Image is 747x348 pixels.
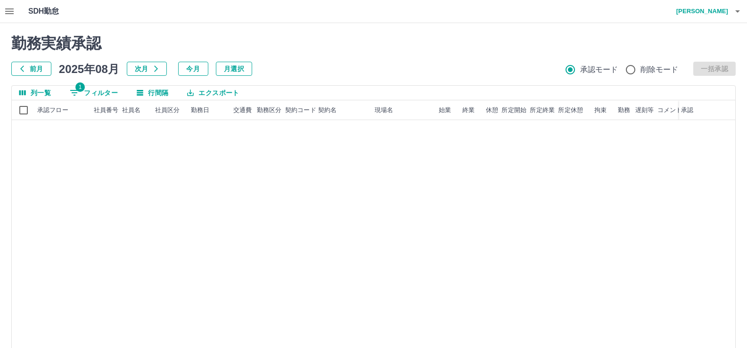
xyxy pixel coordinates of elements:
div: 休憩 [476,100,500,120]
h2: 勤務実績承認 [11,34,736,52]
div: 社員番号 [94,100,119,120]
button: フィルター表示 [62,86,125,100]
div: 社員名 [122,100,140,120]
div: 承認フロー [37,100,68,120]
div: 現場名 [373,100,429,120]
div: 勤務区分 [255,100,283,120]
div: 遅刻等 [635,100,654,120]
div: 社員区分 [155,100,180,120]
div: 始業 [429,100,453,120]
div: 契約コード [285,100,316,120]
div: 勤務 [608,100,632,120]
div: 承認 [679,100,728,120]
button: 前月 [11,62,51,76]
div: 所定休憩 [557,100,585,120]
h5: 2025年08月 [59,62,119,76]
button: 月選択 [216,62,252,76]
div: コメント [656,100,729,120]
div: 契約名 [318,100,337,120]
div: 勤務日 [191,100,209,120]
span: 1 [75,82,85,92]
button: 列選択 [12,86,58,100]
div: 所定休憩 [558,100,583,120]
div: コメント [657,100,682,120]
div: 勤務 [618,100,630,120]
div: 承認フロー [35,100,92,120]
div: 拘束 [585,100,608,120]
div: 終業 [453,100,476,120]
div: 契約コード [283,100,316,120]
div: 社員名 [120,100,153,120]
div: 始業 [439,100,451,120]
div: 所定開始 [501,100,526,120]
div: 所定終業 [530,100,555,120]
div: 所定終業 [528,100,557,120]
div: 終業 [462,100,475,120]
div: 現場名 [375,100,393,120]
span: 承認モード [580,64,618,75]
div: 遅刻等 [632,100,656,120]
button: 行間隔 [129,86,176,100]
div: 交通費 [231,100,255,120]
div: 契約名 [316,100,373,120]
div: 承認 [681,100,693,120]
span: 削除モード [640,64,679,75]
div: 社員番号 [92,100,120,120]
div: 休憩 [486,100,498,120]
div: 所定開始 [500,100,528,120]
div: 交通費 [233,100,252,120]
button: 今月 [178,62,208,76]
button: エクスポート [180,86,246,100]
div: 拘束 [594,100,607,120]
button: 次月 [127,62,167,76]
div: 社員区分 [153,100,189,120]
div: 勤務日 [189,100,231,120]
div: 勤務区分 [257,100,282,120]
